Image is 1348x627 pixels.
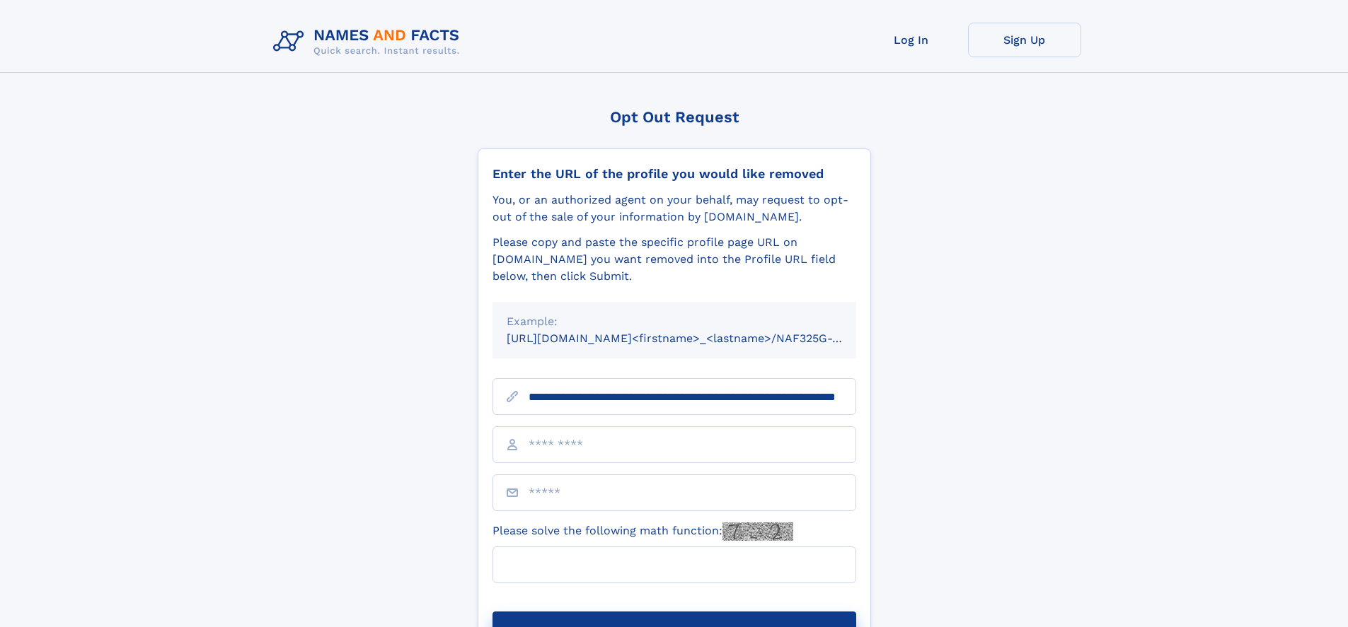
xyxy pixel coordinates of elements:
a: Log In [855,23,968,57]
div: Opt Out Request [478,108,871,126]
div: Enter the URL of the profile you would like removed [492,166,856,182]
a: Sign Up [968,23,1081,57]
small: [URL][DOMAIN_NAME]<firstname>_<lastname>/NAF325G-xxxxxxxx [507,332,883,345]
label: Please solve the following math function: [492,522,793,541]
img: Logo Names and Facts [267,23,471,61]
div: You, or an authorized agent on your behalf, may request to opt-out of the sale of your informatio... [492,192,856,225]
div: Please copy and paste the specific profile page URL on [DOMAIN_NAME] you want removed into the Pr... [492,234,856,285]
div: Example: [507,313,842,330]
